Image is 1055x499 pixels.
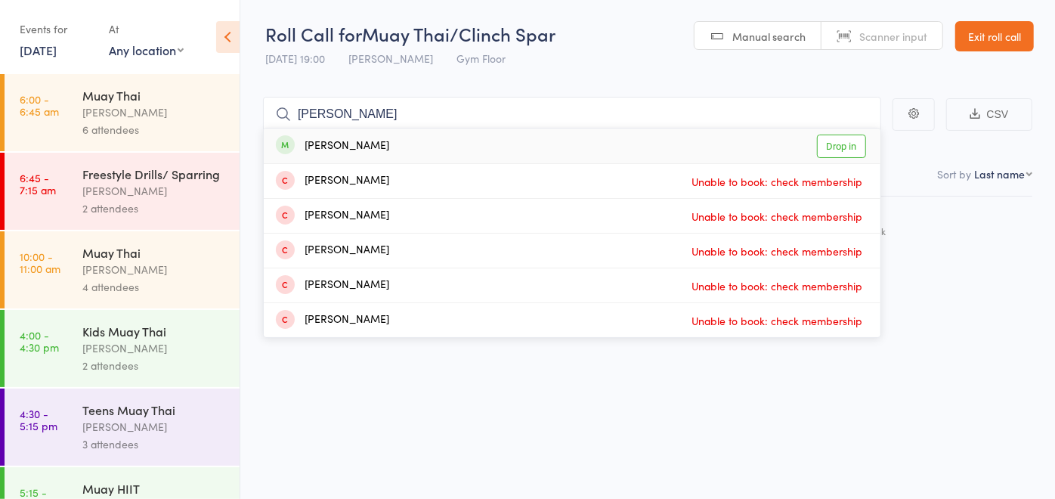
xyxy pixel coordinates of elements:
[82,121,227,138] div: 6 attendees
[817,135,866,158] a: Drop in
[82,480,227,497] div: Muay HIIT
[732,29,806,44] span: Manual search
[20,93,59,117] time: 6:00 - 6:45 am
[20,172,56,196] time: 6:45 - 7:15 am
[82,261,227,278] div: [PERSON_NAME]
[276,277,389,294] div: [PERSON_NAME]
[82,104,227,121] div: [PERSON_NAME]
[109,17,184,42] div: At
[20,42,57,58] a: [DATE]
[82,244,227,261] div: Muay Thai
[688,240,866,262] span: Unable to book: check membership
[82,435,227,453] div: 3 attendees
[937,166,971,181] label: Sort by
[276,311,389,329] div: [PERSON_NAME]
[797,203,1032,243] div: Style
[803,226,1026,236] div: Current / Next Rank
[688,170,866,193] span: Unable to book: check membership
[82,418,227,435] div: [PERSON_NAME]
[82,87,227,104] div: Muay Thai
[955,21,1034,51] a: Exit roll call
[265,21,362,46] span: Roll Call for
[82,339,227,357] div: [PERSON_NAME]
[859,29,927,44] span: Scanner input
[82,278,227,296] div: 4 attendees
[263,97,881,132] input: Search by name
[5,231,240,308] a: 10:00 -11:00 amMuay Thai[PERSON_NAME]4 attendees
[276,242,389,259] div: [PERSON_NAME]
[82,357,227,374] div: 2 attendees
[946,98,1032,131] button: CSV
[82,323,227,339] div: Kids Muay Thai
[82,182,227,200] div: [PERSON_NAME]
[5,74,240,151] a: 6:00 -6:45 amMuay Thai[PERSON_NAME]6 attendees
[20,408,57,432] time: 4:30 - 5:15 pm
[276,172,389,190] div: [PERSON_NAME]
[5,153,240,230] a: 6:45 -7:15 amFreestyle Drills/ Sparring[PERSON_NAME]2 attendees
[276,138,389,155] div: [PERSON_NAME]
[362,21,555,46] span: Muay Thai/Clinch Spar
[82,401,227,418] div: Teens Muay Thai
[5,310,240,387] a: 4:00 -4:30 pmKids Muay Thai[PERSON_NAME]2 attendees
[20,250,60,274] time: 10:00 - 11:00 am
[688,274,866,297] span: Unable to book: check membership
[20,17,94,42] div: Events for
[276,207,389,225] div: [PERSON_NAME]
[20,329,59,353] time: 4:00 - 4:30 pm
[82,166,227,182] div: Freestyle Drills/ Sparring
[109,42,184,58] div: Any location
[82,200,227,217] div: 2 attendees
[974,166,1025,181] div: Last name
[688,205,866,228] span: Unable to book: check membership
[5,389,240,466] a: 4:30 -5:15 pmTeens Muay Thai[PERSON_NAME]3 attendees
[265,51,325,66] span: [DATE] 19:00
[688,309,866,332] span: Unable to book: check membership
